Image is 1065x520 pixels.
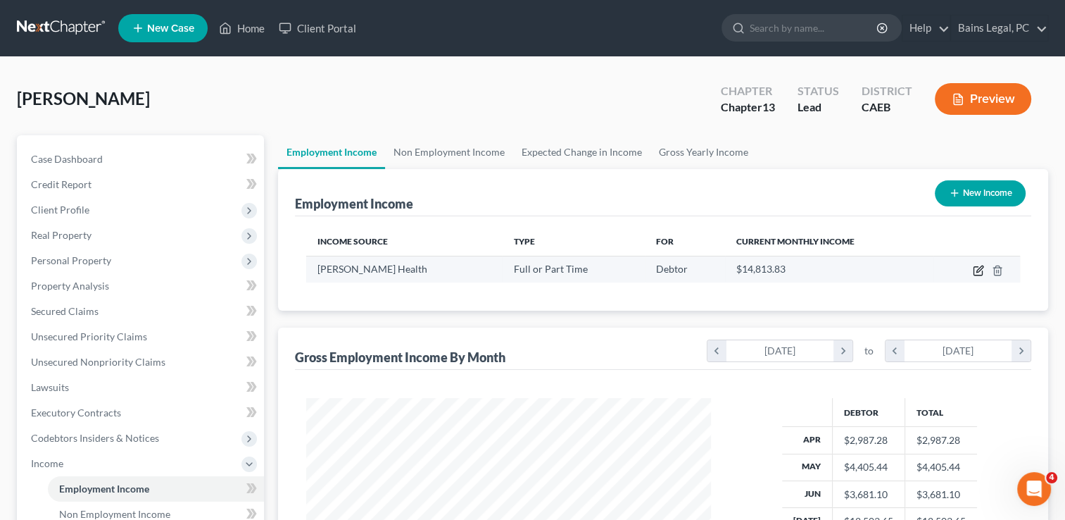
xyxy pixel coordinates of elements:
span: to [864,344,874,358]
iframe: Intercom live chat [1017,472,1051,506]
span: Non Employment Income [59,508,170,520]
th: Apr [782,427,833,454]
i: chevron_left [886,340,905,361]
a: Executory Contracts [20,400,264,426]
span: Current Monthly Income [736,236,855,247]
a: Bains Legal, PC [951,16,1047,41]
a: Unsecured Nonpriority Claims [20,349,264,375]
span: Real Property [31,229,92,241]
span: Unsecured Nonpriority Claims [31,356,165,368]
a: Employment Income [278,135,385,169]
button: Preview [935,83,1031,115]
span: Debtor [656,263,688,275]
div: Lead [798,99,839,116]
a: Employment Income [48,476,264,502]
a: Help [902,16,950,41]
span: Lawsuits [31,381,69,393]
a: Property Analysis [20,273,264,299]
span: Full or Part Time [513,263,587,275]
div: $3,681.10 [844,488,893,502]
div: $4,405.44 [844,460,893,474]
div: [DATE] [905,340,1012,361]
th: May [782,454,833,481]
a: Case Dashboard [20,147,264,172]
a: Lawsuits [20,375,264,400]
a: Gross Yearly Income [650,135,757,169]
td: $3,681.10 [905,481,977,507]
a: Client Portal [272,16,363,41]
span: $14,813.83 [736,263,786,275]
a: Expected Change in Income [513,135,650,169]
a: Secured Claims [20,299,264,324]
span: For [656,236,674,247]
span: 4 [1046,472,1057,483]
th: Total [905,398,977,426]
span: Income Source [317,236,388,247]
th: Debtor [832,398,905,426]
span: Codebtors Insiders & Notices [31,432,159,444]
span: Employment Income [59,483,149,495]
a: Unsecured Priority Claims [20,324,264,349]
div: [DATE] [726,340,834,361]
span: Income [31,457,63,469]
span: Type [513,236,534,247]
span: 13 [762,100,775,113]
span: New Case [147,23,194,34]
span: Client Profile [31,204,89,216]
div: $2,987.28 [844,433,893,447]
i: chevron_right [1012,340,1031,361]
div: CAEB [862,99,912,116]
button: New Income [935,180,1026,206]
div: Chapter [721,83,775,99]
span: Case Dashboard [31,153,103,165]
div: Chapter [721,99,775,116]
div: District [862,83,912,99]
span: Executory Contracts [31,407,121,419]
span: Property Analysis [31,280,109,292]
i: chevron_right [833,340,852,361]
td: $2,987.28 [905,427,977,454]
td: $4,405.44 [905,454,977,481]
a: Non Employment Income [385,135,513,169]
i: chevron_left [707,340,726,361]
div: Status [798,83,839,99]
span: Unsecured Priority Claims [31,330,147,342]
input: Search by name... [750,15,878,41]
div: Gross Employment Income By Month [295,349,505,366]
div: Employment Income [295,195,413,212]
a: Home [212,16,272,41]
span: [PERSON_NAME] [17,88,150,109]
a: Credit Report [20,172,264,197]
th: Jun [782,481,833,507]
span: Personal Property [31,254,111,266]
span: Credit Report [31,178,92,190]
span: [PERSON_NAME] Health [317,263,427,275]
span: Secured Claims [31,305,99,317]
